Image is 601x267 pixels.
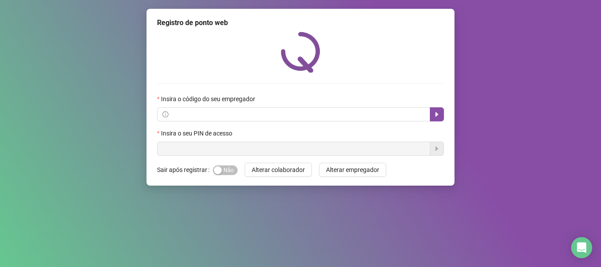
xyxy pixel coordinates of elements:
[326,165,379,175] span: Alterar empregador
[162,111,169,117] span: info-circle
[157,163,213,177] label: Sair após registrar
[157,128,238,138] label: Insira o seu PIN de acesso
[433,111,440,118] span: caret-right
[157,94,261,104] label: Insira o código do seu empregador
[245,163,312,177] button: Alterar colaborador
[319,163,386,177] button: Alterar empregador
[252,165,305,175] span: Alterar colaborador
[157,18,444,28] div: Registro de ponto web
[571,237,592,258] div: Open Intercom Messenger
[281,32,320,73] img: QRPoint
